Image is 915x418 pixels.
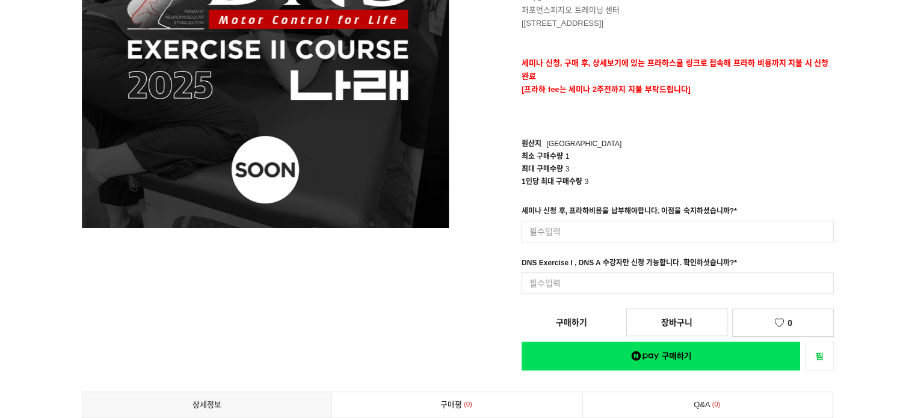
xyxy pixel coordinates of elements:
input: 필수입력 [522,221,834,242]
span: 3 [565,165,570,173]
a: 장바구니 [626,309,727,336]
strong: 세미나 신청, 구매 후, 상세보기에 있는 프라하스쿨 링크로 접속해 프라하 비용까지 지불 시 신청완료 [522,58,828,81]
span: 1인당 최대 구매수량 [522,177,582,186]
span: 원산지 [522,140,541,148]
span: 0 [710,398,722,411]
span: 0 [462,398,474,411]
a: 새창 [805,342,834,370]
a: 구매평0 [332,392,582,417]
a: Q&A0 [583,392,833,417]
p: 퍼포먼스피지오 트레이닝 센터 [522,4,834,17]
input: 필수입력 [522,272,834,294]
a: 상세정보 [82,392,332,417]
span: 3 [585,177,589,186]
a: 구매하기 [522,309,621,336]
span: 최대 구매수량 [522,165,563,173]
div: 세미나 신청 후, 프라하비용을 납부해야합니다. 이점을 숙지하셨습니까? [522,205,737,221]
span: [GEOGRAPHIC_DATA] [546,140,621,148]
a: 새창 [522,342,800,370]
span: 최소 구매수량 [522,152,563,161]
span: 1 [565,152,570,161]
div: DNS Exercise I , DNS A 수강자만 신청 가능합니다. 확인하셧습니까? [522,257,737,272]
a: 0 [732,309,833,337]
span: 0 [787,318,792,328]
span: [프라하 fee는 세미나 2주전까지 지불 부탁드립니다] [522,85,691,94]
p: [[STREET_ADDRESS]] [522,17,834,30]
